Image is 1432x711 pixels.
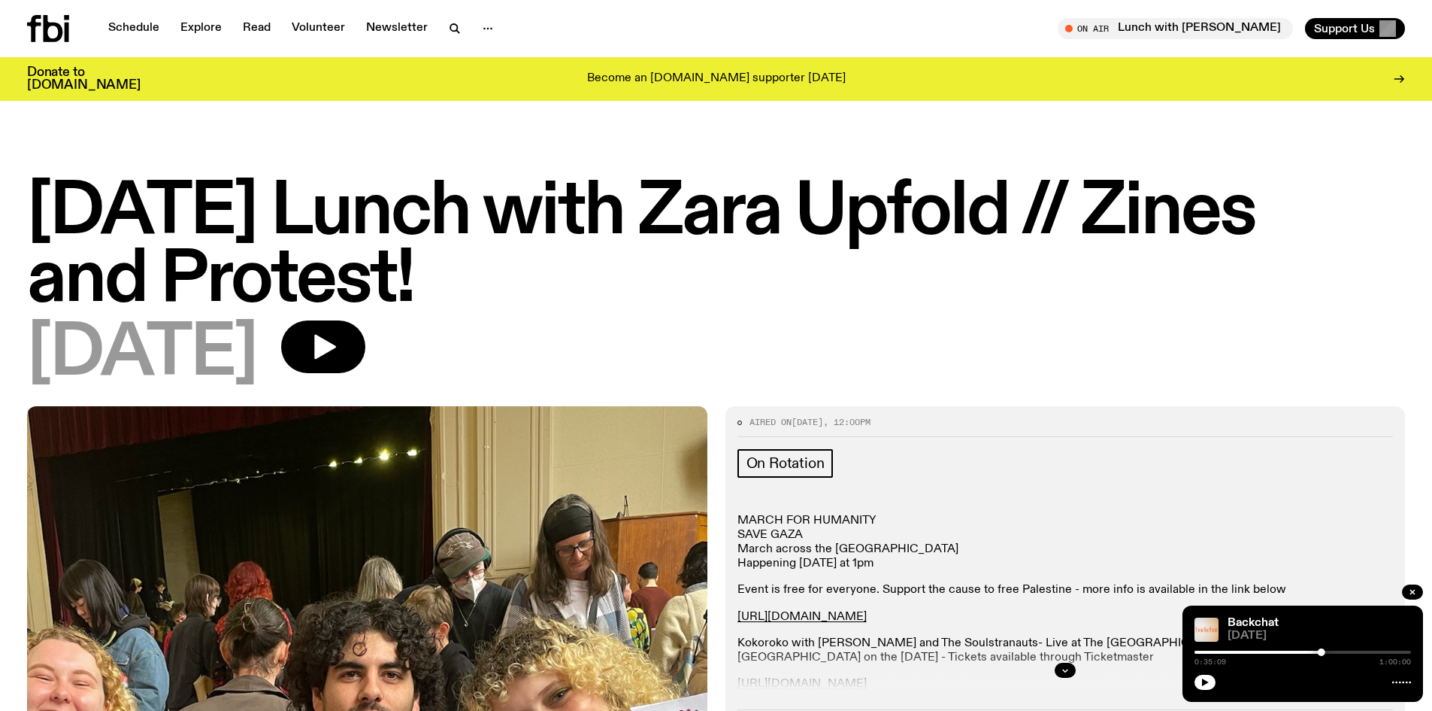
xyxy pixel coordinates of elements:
span: [DATE] [792,416,823,428]
a: [URL][DOMAIN_NAME] [737,611,867,623]
span: , 12:00pm [823,416,870,428]
span: On Rotation [746,455,825,472]
p: Kokoroko with [PERSON_NAME] and The Soulstranauts- Live at The [GEOGRAPHIC_DATA], [GEOGRAPHIC_DAT... [737,637,1394,665]
a: Backchat [1228,617,1279,629]
a: Newsletter [357,18,437,39]
p: Event is free for everyone. Support the cause to free Palestine - more info is available in the l... [737,583,1394,597]
p: MARCH FOR HUMANITY SAVE GAZA March across the [GEOGRAPHIC_DATA] Happening [DATE] at 1pm [737,514,1394,572]
span: Support Us [1314,22,1375,35]
span: [DATE] [1228,630,1411,642]
a: Schedule [99,18,168,39]
a: Explore [171,18,231,39]
button: On AirLunch with [PERSON_NAME] [1058,18,1293,39]
button: Support Us [1305,18,1405,39]
p: Become an [DOMAIN_NAME] supporter [DATE] [587,72,846,86]
a: On Rotation [737,449,834,478]
a: Volunteer [283,18,354,39]
h3: Donate to [DOMAIN_NAME] [27,66,141,92]
span: Aired on [749,416,792,428]
a: Read [234,18,280,39]
span: Tune in live [1074,23,1285,34]
h1: [DATE] Lunch with Zara Upfold // Zines and Protest! [27,179,1405,314]
span: 1:00:00 [1379,658,1411,666]
span: 0:35:09 [1194,658,1226,666]
span: [DATE] [27,321,257,388]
